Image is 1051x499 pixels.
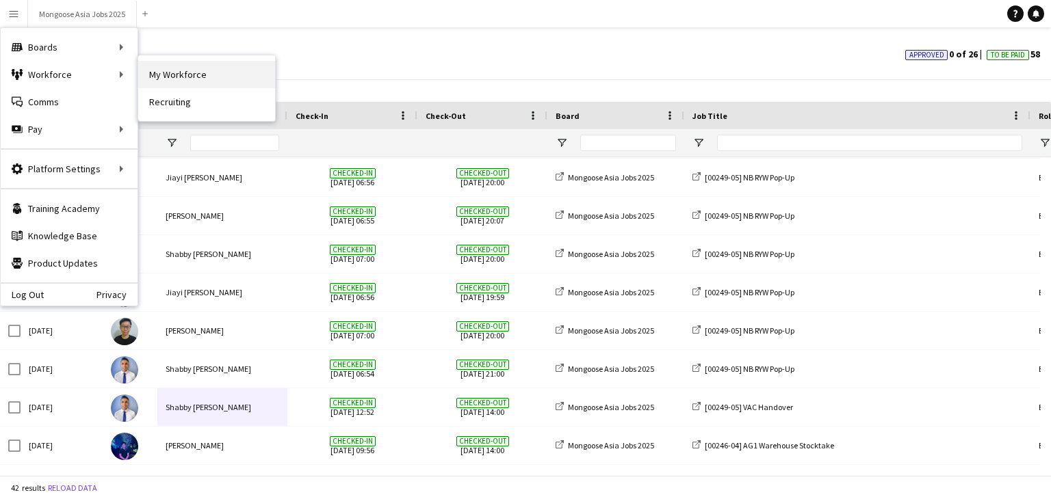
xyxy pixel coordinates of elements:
[21,388,103,426] div: [DATE]
[111,356,138,383] img: Shabby A. Malik
[330,245,376,255] span: Checked-in
[556,440,654,450] a: Mongoose Asia Jobs 2025
[330,360,376,370] span: Checked-in
[296,273,409,311] span: [DATE] 06:56
[456,245,509,255] span: Checked-out
[296,235,409,273] span: [DATE] 07:00
[111,394,138,422] img: Shabby A. Malik
[568,211,654,221] span: Mongoose Asia Jobs 2025
[296,388,409,426] span: [DATE] 12:52
[556,172,654,183] a: Mongoose Asia Jobs 2025
[296,427,409,464] span: [DATE] 09:56
[456,398,509,408] span: Checked-out
[1,195,138,222] a: Training Academy
[692,211,794,221] a: [00249-05] NB RYW Pop-Up
[456,436,509,446] span: Checked-out
[426,197,539,234] span: [DATE] 20:07
[21,427,103,464] div: [DATE]
[426,159,539,196] span: [DATE] 20:00
[426,388,539,426] span: [DATE] 14:00
[296,312,409,349] span: [DATE] 07:00
[1,289,44,300] a: Log Out
[692,111,727,121] span: Job Title
[580,135,676,151] input: Board Filter Input
[330,436,376,446] span: Checked-in
[456,206,509,217] span: Checked-out
[296,350,409,388] span: [DATE] 06:54
[426,273,539,311] span: [DATE] 19:59
[45,481,100,496] button: Reload data
[556,325,654,336] a: Mongoose Asia Jobs 2025
[991,51,1025,59] span: To Be Paid
[111,318,138,345] img: Ngar Hoon Ng
[21,350,103,388] div: [DATE]
[330,321,376,332] span: Checked-in
[426,312,539,349] span: [DATE] 20:00
[1,61,138,88] div: Workforce
[568,172,654,183] span: Mongoose Asia Jobs 2025
[138,88,275,116] a: Recruiting
[556,364,654,374] a: Mongoose Asia Jobs 2025
[987,48,1040,60] span: 58
[426,350,539,388] span: [DATE] 21:00
[456,321,509,332] span: Checked-out
[190,135,279,151] input: Name Filter Input
[157,273,287,311] div: Jiayi [PERSON_NAME]
[157,159,287,196] div: Jiayi [PERSON_NAME]
[426,235,539,273] span: [DATE] 20:00
[705,325,794,336] span: [00249-05] NB RYW Pop-Up
[705,402,793,412] span: [00249-05] VAC Handover
[296,159,409,196] span: [DATE] 06:56
[568,364,654,374] span: Mongoose Asia Jobs 2025
[705,287,794,297] span: [00249-05] NB RYW Pop-Up
[568,325,654,336] span: Mongoose Asia Jobs 2025
[909,51,944,59] span: Approved
[1,116,138,143] div: Pay
[705,172,794,183] span: [00249-05] NB RYW Pop-Up
[330,168,376,178] span: Checked-in
[157,312,287,349] div: [PERSON_NAME]
[456,283,509,293] span: Checked-out
[1,33,138,61] div: Boards
[692,440,834,450] a: [00246-04] AG1 Warehouse Stocktake
[556,137,568,149] button: Open Filter Menu
[1,222,138,249] a: Knowledge Base
[96,289,138,300] a: Privacy
[330,206,376,217] span: Checked-in
[568,249,654,259] span: Mongoose Asia Jobs 2025
[1039,137,1051,149] button: Open Filter Menu
[157,427,287,464] div: [PERSON_NAME]
[705,440,834,450] span: [00246-04] AG1 Warehouse Stocktake
[568,402,654,412] span: Mongoose Asia Jobs 2025
[157,197,287,234] div: [PERSON_NAME]
[705,364,794,374] span: [00249-05] NB RYW Pop-Up
[692,172,794,183] a: [00249-05] NB RYW Pop-Up
[556,249,654,259] a: Mongoose Asia Jobs 2025
[556,402,654,412] a: Mongoose Asia Jobs 2025
[705,249,794,259] span: [00249-05] NB RYW Pop-Up
[692,249,794,259] a: [00249-05] NB RYW Pop-Up
[556,111,580,121] span: Board
[556,287,654,297] a: Mongoose Asia Jobs 2025
[28,1,137,27] button: Mongoose Asia Jobs 2025
[692,402,793,412] a: [00249-05] VAC Handover
[330,398,376,408] span: Checked-in
[296,197,409,234] span: [DATE] 06:55
[157,350,287,388] div: Shabby [PERSON_NAME]
[692,364,794,374] a: [00249-05] NB RYW Pop-Up
[692,137,705,149] button: Open Filter Menu
[456,360,509,370] span: Checked-out
[717,135,1022,151] input: Job Title Filter Input
[426,111,466,121] span: Check-Out
[568,440,654,450] span: Mongoose Asia Jobs 2025
[692,325,794,336] a: [00249-05] NB RYW Pop-Up
[296,111,328,121] span: Check-In
[556,211,654,221] a: Mongoose Asia Jobs 2025
[111,433,138,460] img: Yu Xue Tan
[705,211,794,221] span: [00249-05] NB RYW Pop-Up
[1,88,138,116] a: Comms
[157,388,287,426] div: Shabby [PERSON_NAME]
[568,287,654,297] span: Mongoose Asia Jobs 2025
[905,48,987,60] span: 0 of 26
[157,235,287,273] div: Shabby [PERSON_NAME]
